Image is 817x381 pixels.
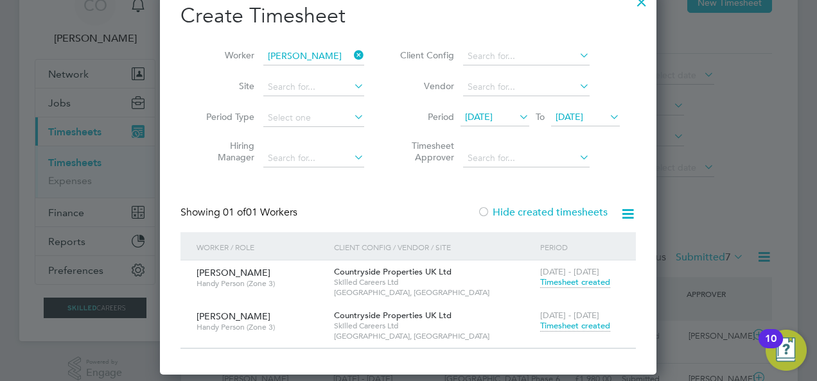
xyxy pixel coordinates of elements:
input: Search for... [463,78,590,96]
span: Timesheet created [540,320,610,332]
span: To [532,108,549,125]
input: Search for... [263,149,364,167]
label: Hiring Manager [197,140,254,163]
span: [GEOGRAPHIC_DATA], [GEOGRAPHIC_DATA] [334,287,534,298]
span: Skilled Careers Ltd [334,277,534,287]
div: 10 [765,339,777,355]
span: Handy Person (Zone 3) [197,278,324,289]
span: [DATE] [556,111,583,123]
span: 01 Workers [223,206,297,219]
input: Search for... [263,47,364,65]
label: Client Config [396,49,454,61]
div: Worker / Role [193,232,331,262]
span: Timesheet created [540,276,610,288]
span: [DATE] - [DATE] [540,266,599,277]
span: [GEOGRAPHIC_DATA], [GEOGRAPHIC_DATA] [334,331,534,341]
input: Search for... [263,78,364,96]
div: Period [537,232,623,262]
span: Handy Person (Zone 3) [197,322,324,332]
span: Countryside Properties UK Ltd [334,266,452,277]
div: Showing [180,206,300,219]
label: Site [197,80,254,92]
label: Timesheet Approver [396,140,454,163]
button: Open Resource Center, 10 new notifications [766,330,807,371]
span: [DATE] [465,111,493,123]
span: [PERSON_NAME] [197,310,270,322]
h2: Create Timesheet [180,3,636,30]
label: Period [396,111,454,123]
span: Countryside Properties UK Ltd [334,310,452,321]
label: Period Type [197,111,254,123]
span: [PERSON_NAME] [197,267,270,278]
span: Skilled Careers Ltd [334,321,534,331]
input: Select one [263,109,364,127]
label: Hide created timesheets [477,206,608,219]
span: [DATE] - [DATE] [540,310,599,321]
div: Client Config / Vendor / Site [331,232,537,262]
input: Search for... [463,47,590,65]
label: Worker [197,49,254,61]
label: Vendor [396,80,454,92]
input: Search for... [463,149,590,167]
span: 01 of [223,206,246,219]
